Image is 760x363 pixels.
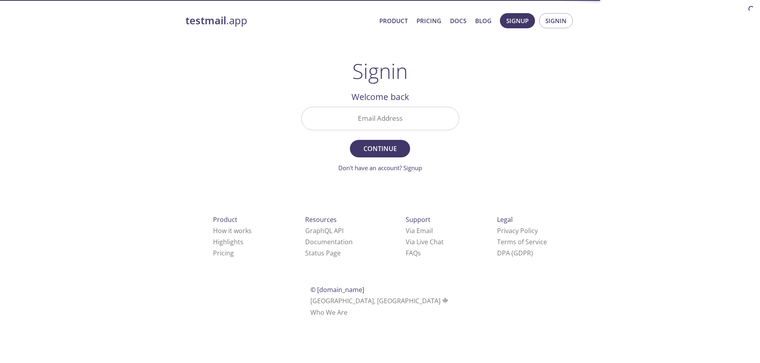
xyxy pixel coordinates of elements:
[310,296,450,305] span: [GEOGRAPHIC_DATA], [GEOGRAPHIC_DATA]
[500,13,535,28] button: Signup
[310,285,364,294] span: © [DOMAIN_NAME]
[310,308,347,317] a: Who We Are
[213,215,237,224] span: Product
[506,16,529,26] span: Signup
[338,164,422,172] a: Don't have an account? Signup
[406,237,444,246] a: Via Live Chat
[475,16,492,26] a: Blog
[213,249,234,257] a: Pricing
[539,13,573,28] button: Signin
[418,249,421,257] span: s
[301,90,459,104] h2: Welcome back
[305,226,343,235] a: GraphQL API
[352,59,408,83] h1: Signin
[213,237,243,246] a: Highlights
[406,226,433,235] a: Via Email
[406,215,430,224] span: Support
[305,215,337,224] span: Resources
[186,14,226,27] strong: testmail
[497,249,533,257] a: DPA (GDPR)
[406,249,421,257] a: FAQ
[497,215,513,224] span: Legal
[359,143,401,154] span: Continue
[305,237,353,246] a: Documentation
[545,16,567,26] span: Signin
[186,14,373,27] a: testmail.app
[497,226,538,235] a: Privacy Policy
[350,140,410,157] button: Continue
[417,16,441,26] a: Pricing
[305,249,341,257] a: Status Page
[213,226,252,235] a: How it works
[450,16,466,26] a: Docs
[497,237,547,246] a: Terms of Service
[379,16,408,26] a: Product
